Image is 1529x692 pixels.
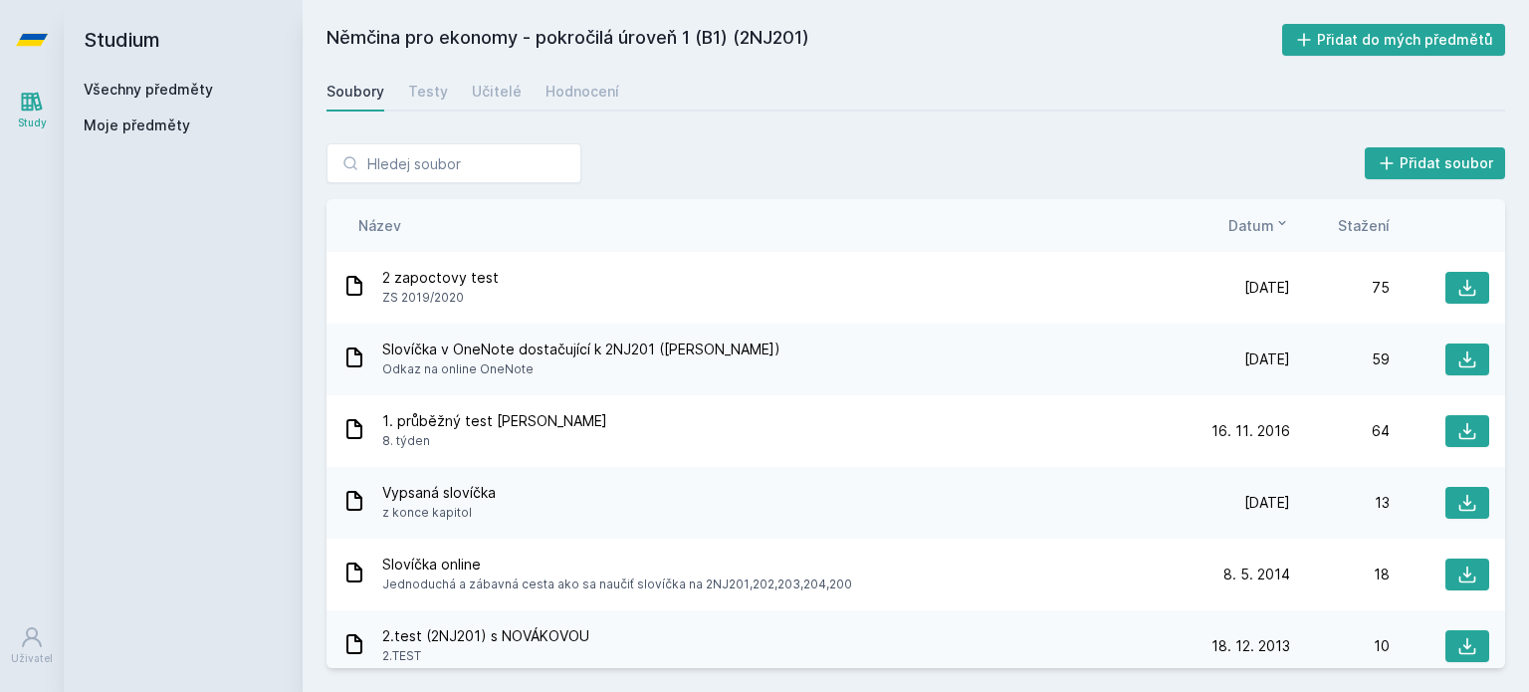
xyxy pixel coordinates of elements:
[382,483,496,503] span: Vypsaná slovíčka
[11,651,53,666] div: Uživatel
[18,115,47,130] div: Study
[382,503,496,523] span: z konce kapitol
[1290,421,1390,441] div: 64
[1290,278,1390,298] div: 75
[327,72,384,112] a: Soubory
[1244,493,1290,513] span: [DATE]
[472,82,522,102] div: Učitelé
[546,72,619,112] a: Hodnocení
[1290,636,1390,656] div: 10
[382,359,780,379] span: Odkaz na online OneNote
[1290,349,1390,369] div: 59
[84,115,190,135] span: Moje předměty
[1282,24,1506,56] button: Přidat do mých předmětů
[382,268,499,288] span: 2 zapoctovy test
[1228,215,1274,236] span: Datum
[327,82,384,102] div: Soubory
[4,615,60,676] a: Uživatel
[382,626,589,646] span: 2.test (2NJ201) s NOVÁKOVOU
[408,72,448,112] a: Testy
[472,72,522,112] a: Učitelé
[327,143,581,183] input: Hledej soubor
[1228,215,1290,236] button: Datum
[1365,147,1506,179] button: Přidat soubor
[1244,349,1290,369] span: [DATE]
[327,24,1282,56] h2: Němčina pro ekonomy - pokročilá úroveň 1 (B1) (2NJ201)
[1223,565,1290,584] span: 8. 5. 2014
[382,340,780,359] span: Slovíčka v OneNote dostačující k 2NJ201 ([PERSON_NAME])
[1211,421,1290,441] span: 16. 11. 2016
[84,81,213,98] a: Všechny předměty
[1290,565,1390,584] div: 18
[1290,493,1390,513] div: 13
[382,555,852,575] span: Slovíčka online
[382,575,852,594] span: Jednoduchá a zábavná cesta ako sa naučiť slovíčka na 2NJ201,202,203,204,200
[382,411,607,431] span: 1. průběžný test [PERSON_NAME]
[1211,636,1290,656] span: 18. 12. 2013
[382,431,607,451] span: 8. týden
[1338,215,1390,236] button: Stažení
[358,215,401,236] button: Název
[382,646,589,666] span: 2.TEST
[546,82,619,102] div: Hodnocení
[382,288,499,308] span: ZS 2019/2020
[408,82,448,102] div: Testy
[1244,278,1290,298] span: [DATE]
[4,80,60,140] a: Study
